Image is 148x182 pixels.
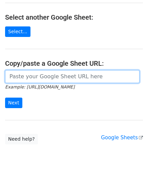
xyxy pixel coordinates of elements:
a: Select... [5,26,30,37]
input: Paste your Google Sheet URL here [5,70,140,83]
small: Example: [URL][DOMAIN_NAME] [5,84,75,89]
input: Next [5,98,22,108]
h4: Copy/paste a Google Sheet URL: [5,59,143,67]
h4: Select another Google Sheet: [5,13,143,21]
a: Need help? [5,134,38,144]
a: Google Sheets [101,135,143,141]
